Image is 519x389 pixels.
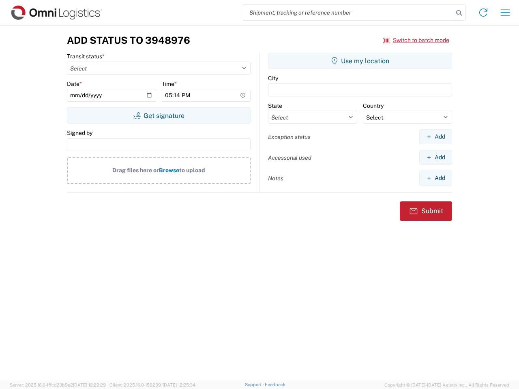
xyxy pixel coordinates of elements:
[67,34,190,46] h3: Add Status to 3948976
[159,167,179,173] span: Browse
[268,175,283,182] label: Notes
[383,34,449,47] button: Switch to batch mode
[419,129,452,144] button: Add
[419,150,452,165] button: Add
[112,167,159,173] span: Drag files here or
[179,167,205,173] span: to upload
[67,80,82,88] label: Date
[265,382,285,387] a: Feedback
[67,129,92,137] label: Signed by
[419,171,452,186] button: Add
[67,107,251,124] button: Get signature
[162,80,177,88] label: Time
[73,383,106,387] span: [DATE] 12:29:29
[163,383,195,387] span: [DATE] 12:25:34
[268,75,278,82] label: City
[384,381,509,389] span: Copyright © [DATE]-[DATE] Agistix Inc., All Rights Reserved
[268,102,282,109] label: State
[268,53,452,69] button: Use my location
[268,154,311,161] label: Accessorial used
[243,5,453,20] input: Shipment, tracking or reference number
[109,383,195,387] span: Client: 2025.16.0-1592391
[10,383,106,387] span: Server: 2025.16.0-1ffcc23b9e2
[363,102,384,109] label: Country
[268,133,311,141] label: Exception status
[245,382,265,387] a: Support
[67,53,105,60] label: Transit status
[400,201,452,221] button: Submit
